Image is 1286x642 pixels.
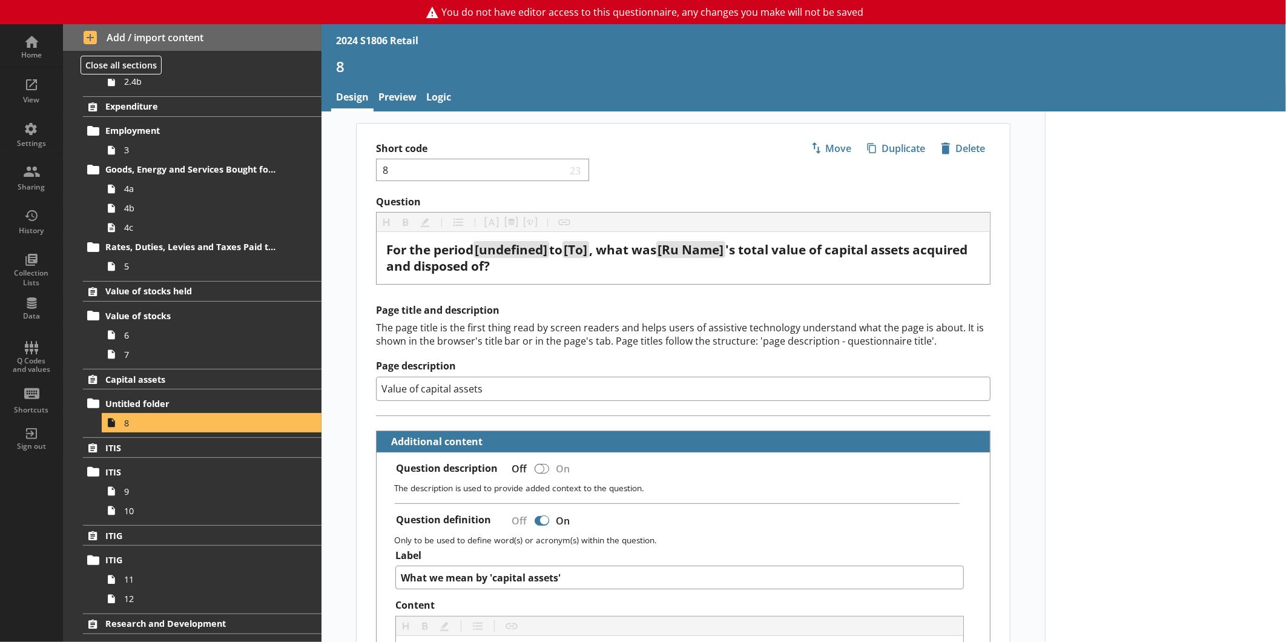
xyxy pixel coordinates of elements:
span: Research and Development [105,618,278,629]
a: Logic [421,85,456,111]
button: Close all sections [81,56,162,74]
div: Sharing [10,182,53,192]
div: The page title is the first thing read by screen readers and helps users of assistive technology ... [376,321,991,348]
span: 3 [124,144,282,156]
div: 2024 S1806 Retail [336,34,418,47]
span: [Ru Name] [658,241,724,258]
a: 3 [102,141,321,160]
a: ITIS [83,462,321,481]
a: Expenditure [83,96,321,117]
a: Rates, Duties, Levies and Taxes Paid to the Government [83,237,321,257]
a: Value of stocks held [83,281,321,302]
a: Research and Development [83,614,321,634]
li: Value of stocks heldValue of stocks67 [63,281,321,364]
span: Delete [936,139,990,158]
a: 9 [102,481,321,501]
a: 4c [102,218,321,237]
span: Add / import content [84,31,302,44]
div: Q Codes and values [10,357,53,374]
a: 4b [102,199,321,218]
a: 12 [102,589,321,609]
a: 6 [102,325,321,345]
div: Sign out [10,442,53,451]
a: Goods, Energy and Services Bought for Resale [83,160,321,179]
div: Off [503,510,532,531]
span: Capital assets [105,374,278,385]
a: 7 [102,345,321,364]
span: 5 [124,260,282,272]
button: Duplicate [862,138,931,159]
div: Collection Lists [10,268,53,287]
div: Question [386,242,981,274]
li: Goods, Energy and Services Bought for Resale4a4b4c [88,160,321,237]
span: Employment [105,125,278,136]
a: Value of stocks [83,306,321,325]
span: 8 [124,417,282,429]
li: ExpenditureEmployment3Goods, Energy and Services Bought for Resale4a4b4cRates, Duties, Levies and... [63,96,321,276]
span: Value of stocks held [105,285,278,297]
span: 9 [124,486,282,497]
span: 4c [124,222,282,233]
a: 5 [102,257,321,276]
span: 2.4b [124,76,282,87]
span: ITIS [105,466,278,478]
a: Preview [374,85,421,111]
li: Capital assetsUntitled folder8 [63,369,321,432]
p: Only to be used to define word(s) or acronym(s) within the question. [394,534,980,546]
a: Design [331,85,374,111]
textarea: What we mean by 'capital assets' [395,566,964,589]
div: Home [10,50,53,60]
h2: Page title and description [376,304,991,317]
a: 11 [102,570,321,589]
a: Capital assets [83,369,321,389]
span: ITIG [105,554,278,566]
span: to [549,241,562,258]
button: Additional content [381,431,485,452]
span: Duplicate [862,139,930,158]
span: 7 [124,349,282,360]
div: Shortcuts [10,405,53,415]
a: 8 [102,413,321,432]
span: [To] [564,241,587,258]
li: ITIGITIG1112 [63,525,321,608]
span: , what was [589,241,656,258]
span: 23 [567,164,584,176]
label: Page description [376,360,991,372]
a: 2.4b [102,72,321,91]
label: Short code [376,142,684,155]
span: Untitled folder [105,398,278,409]
button: Add / import content [63,24,321,51]
span: 4b [124,202,282,214]
span: 10 [124,505,282,517]
span: 's total value of capital assets acquired and disposed of? [386,241,971,274]
li: Untitled folder8 [88,394,321,432]
label: Label [395,549,964,562]
div: Settings [10,139,53,148]
button: Delete [935,138,991,159]
label: Content [395,599,964,612]
li: ITIG1112 [88,551,321,609]
div: On [552,510,580,531]
li: Value of stocks67 [88,306,321,364]
p: The description is used to provide added context to the question. [394,482,980,494]
span: 6 [124,329,282,341]
label: Question definition [396,514,491,526]
label: Question [376,196,991,208]
button: Move [805,138,857,159]
a: Employment [83,121,321,141]
h1: 8 [336,57,1271,76]
li: ITIS910 [88,462,321,520]
span: [undefined] [475,241,547,258]
span: ITIS [105,442,278,454]
a: ITIS [83,437,321,458]
a: Untitled folder [83,394,321,413]
span: Rates, Duties, Levies and Taxes Paid to the Government [105,241,278,253]
li: ITISITIS910 [63,437,321,520]
li: Employment3 [88,121,321,160]
span: ITIG [105,530,278,541]
a: 10 [102,501,321,520]
span: 4a [124,183,282,194]
span: For the period [386,241,473,258]
a: ITIG [83,551,321,570]
span: Expenditure [105,101,278,112]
